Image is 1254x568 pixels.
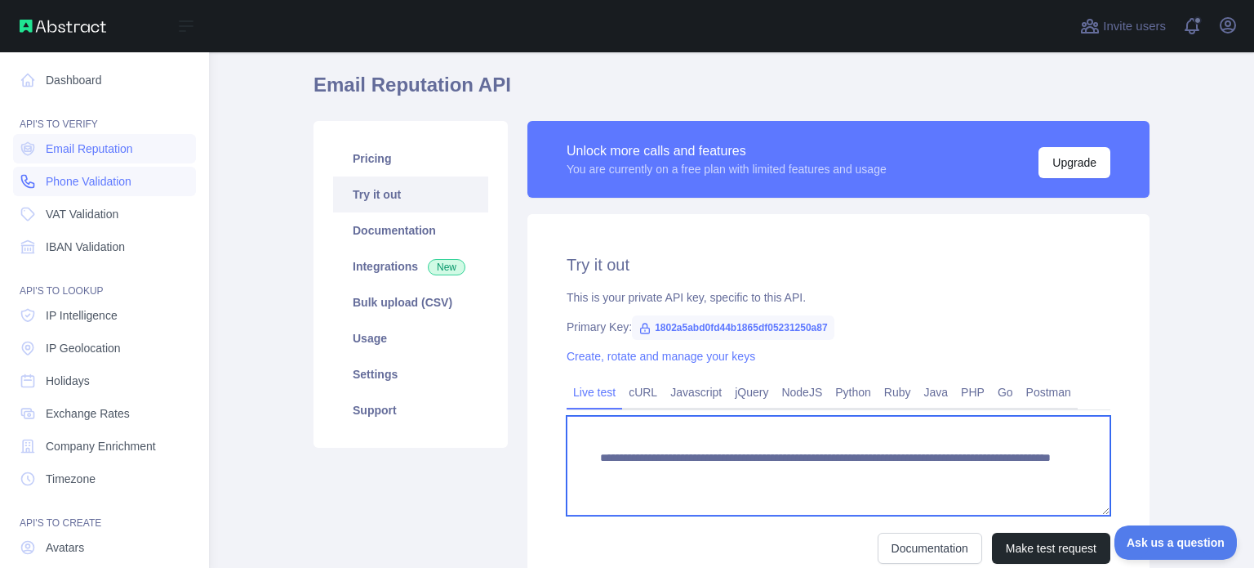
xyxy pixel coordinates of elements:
span: VAT Validation [46,206,118,222]
a: VAT Validation [13,199,196,229]
a: Pricing [333,141,488,177]
h2: Try it out [567,253,1110,276]
a: jQuery [728,379,775,405]
a: Dashboard [13,65,196,95]
span: Company Enrichment [46,438,156,454]
button: Upgrade [1038,147,1110,178]
span: Phone Validation [46,173,131,190]
a: NodeJS [775,379,829,405]
a: Phone Validation [13,167,196,196]
a: Java [918,379,955,405]
div: Unlock more calls and features [567,141,887,161]
div: API'S TO CREATE [13,497,196,530]
a: Usage [333,320,488,356]
iframe: Toggle Customer Support [1114,526,1238,560]
div: Primary Key: [567,319,1110,335]
a: Bulk upload (CSV) [333,284,488,320]
a: Javascript [664,379,728,405]
button: Make test request [992,533,1110,564]
span: 1802a5abd0fd44b1865df05231250a87 [632,315,834,340]
a: Python [829,379,878,405]
span: IP Geolocation [46,340,121,356]
a: Email Reputation [13,134,196,163]
a: IP Intelligence [13,301,196,330]
a: Live test [567,379,622,405]
div: API'S TO LOOKUP [13,265,196,297]
span: Timezone [46,471,96,487]
span: New [428,259,465,275]
span: Holidays [46,373,90,389]
div: API'S TO VERIFY [13,98,196,131]
button: Invite users [1077,13,1169,39]
a: Support [333,392,488,428]
a: Company Enrichment [13,432,196,461]
a: Postman [1020,379,1078,405]
a: PHP [954,379,991,405]
a: Settings [333,356,488,392]
span: IP Intelligence [46,307,118,324]
span: Invite users [1103,17,1166,36]
a: Timezone [13,464,196,494]
h1: Email Reputation API [313,72,1149,111]
span: Avatars [46,539,84,556]
a: Exchange Rates [13,399,196,428]
span: IBAN Validation [46,239,125,255]
a: Go [991,379,1020,405]
a: Documentation [333,212,488,248]
a: Documentation [878,533,982,564]
div: This is your private API key, specific to this API. [567,289,1110,306]
a: IBAN Validation [13,232,196,262]
a: Create, rotate and manage your keys [567,350,755,363]
a: Integrations New [333,248,488,284]
span: Email Reputation [46,141,133,157]
a: IP Geolocation [13,333,196,363]
span: Exchange Rates [46,405,130,422]
a: Ruby [878,379,918,405]
a: Try it out [333,177,488,212]
div: You are currently on a free plan with limited features and usage [567,161,887,177]
a: cURL [622,379,664,405]
a: Holidays [13,366,196,396]
img: Abstract API [20,20,106,33]
a: Avatars [13,533,196,562]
